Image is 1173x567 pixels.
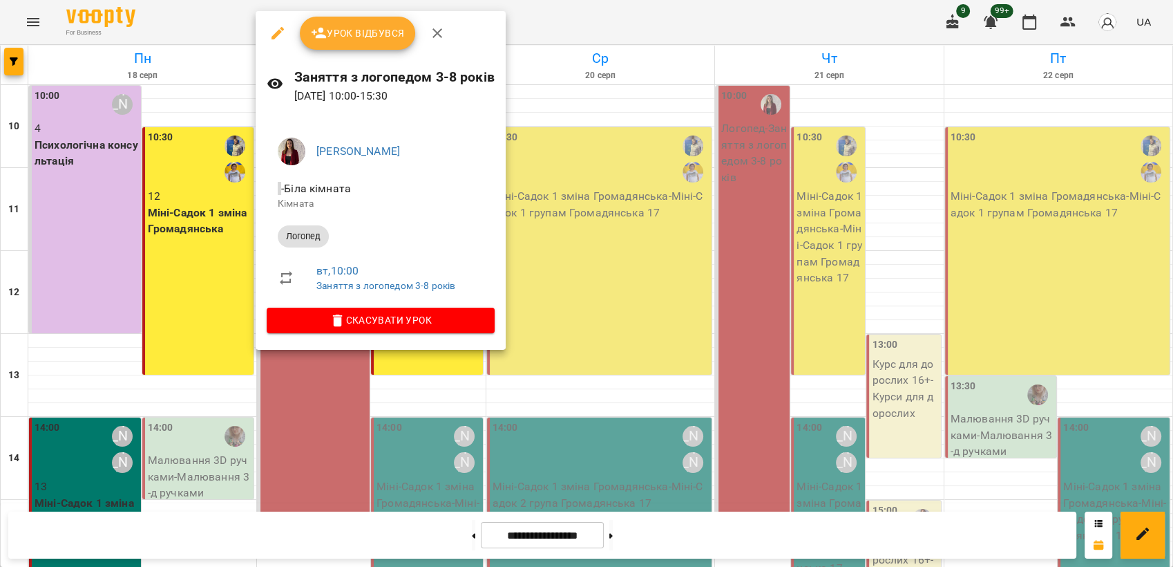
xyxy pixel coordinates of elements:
[267,308,495,333] button: Скасувати Урок
[278,138,305,165] img: c5c2327a462b6d56a8a85194126ad4bc.jpg
[278,230,329,243] span: Логопед
[278,197,484,211] p: Кімната
[294,66,495,88] h6: Заняття з логопедом 3-8 років
[278,182,354,195] span: - Біла кімната
[316,264,359,277] a: вт , 10:00
[316,280,455,291] a: Заняття з логопедом 3-8 років
[300,17,416,50] button: Урок відбувся
[311,25,405,41] span: Урок відбувся
[278,312,484,328] span: Скасувати Урок
[294,88,495,104] p: [DATE] 10:00 - 15:30
[316,145,400,158] a: [PERSON_NAME]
